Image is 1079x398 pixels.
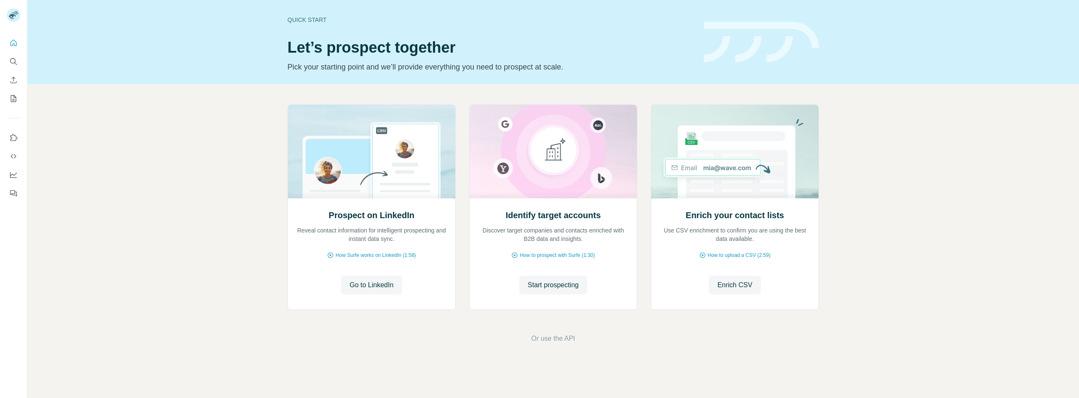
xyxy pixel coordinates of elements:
[7,130,20,145] button: Use Surfe on LinkedIn
[336,251,416,259] span: How Surfe works on LinkedIn (1:58)
[478,226,628,243] p: Discover target companies and contacts enriched with B2B data and insights.
[287,105,456,198] img: Prospect on LinkedIn
[660,226,810,243] p: Use CSV enrichment to confirm you are using the best data available.
[531,334,575,344] button: Or use the API
[296,226,447,243] p: Reveal contact information for intelligent prospecting and instant data sync.
[7,186,20,201] button: Feedback
[7,91,20,106] button: My lists
[651,105,819,198] img: Enrich your contact lists
[686,209,784,221] h2: Enrich your contact lists
[7,149,20,164] button: Use Surfe API
[341,276,402,294] button: Go to LinkedIn
[7,167,20,182] button: Dashboard
[7,35,20,51] button: Quick start
[287,61,694,73] p: Pick your starting point and we’ll provide everything you need to prospect at scale.
[287,39,694,56] h1: Let’s prospect together
[709,276,761,294] button: Enrich CSV
[506,209,601,221] h2: Identify target accounts
[469,105,637,198] img: Identify target accounts
[708,251,770,259] span: How to upload a CSV (2:59)
[704,22,819,63] img: banner
[528,280,579,290] span: Start prospecting
[349,280,393,290] span: Go to LinkedIn
[329,209,414,221] h2: Prospect on LinkedIn
[717,280,752,290] span: Enrich CSV
[287,16,694,24] div: Quick start
[7,54,20,69] button: Search
[520,251,595,259] span: How to prospect with Surfe (1:30)
[519,276,587,294] button: Start prospecting
[7,72,20,88] button: Enrich CSV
